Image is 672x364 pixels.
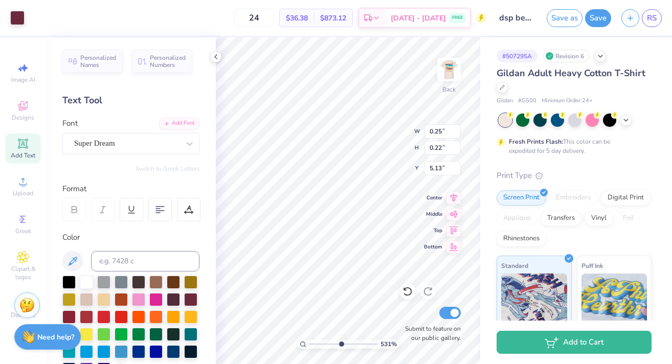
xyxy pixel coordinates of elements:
[501,274,567,325] img: Standard
[452,14,463,21] span: FREE
[62,118,78,129] label: Font
[542,97,593,105] span: Minimum Order: 24 +
[424,194,442,201] span: Center
[13,189,33,197] span: Upload
[509,137,635,155] div: This color can be expedited for 5 day delivery.
[399,324,461,343] label: Submit to feature on our public gallery.
[37,332,74,342] strong: Need help?
[62,183,200,195] div: Format
[391,13,446,24] span: [DATE] - [DATE]
[442,85,456,94] div: Back
[581,274,647,325] img: Puff Ink
[91,251,199,271] input: e.g. 7428 c
[601,190,651,206] div: Digital Print
[380,339,397,349] span: 531 %
[12,113,34,122] span: Designs
[509,138,563,146] strong: Fresh Prints Flash:
[497,211,537,226] div: Applique
[80,54,117,69] span: Personalized Names
[15,227,31,235] span: Greek
[62,232,199,243] div: Color
[5,265,41,281] span: Clipart & logos
[616,211,640,226] div: Foil
[501,260,528,271] span: Standard
[518,97,536,105] span: # G500
[581,260,603,271] span: Puff Ink
[647,12,657,24] span: RS
[497,331,652,354] button: Add to Cart
[497,67,645,79] span: Gildan Adult Heavy Cotton T-Shirt
[11,76,35,84] span: Image AI
[497,170,652,181] div: Print Type
[11,151,35,160] span: Add Text
[234,9,274,27] input: – –
[424,243,442,251] span: Bottom
[547,9,583,27] button: Save as
[286,13,308,24] span: $36.38
[497,97,513,105] span: Gildan
[541,211,581,226] div: Transfers
[491,8,542,28] input: Untitled Design
[320,13,346,24] span: $873.12
[543,50,590,62] div: Revision 6
[497,50,537,62] div: # 507295A
[150,54,186,69] span: Personalized Numbers
[424,211,442,218] span: Middle
[585,211,613,226] div: Vinyl
[11,311,35,319] span: Decorate
[439,59,459,80] img: Back
[549,190,598,206] div: Embroidery
[424,227,442,234] span: Top
[642,9,662,27] a: RS
[497,231,546,246] div: Rhinestones
[62,94,199,107] div: Text Tool
[136,165,199,173] button: Switch to Greek Letters
[497,190,546,206] div: Screen Print
[585,9,611,27] button: Save
[159,118,199,129] div: Add Font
